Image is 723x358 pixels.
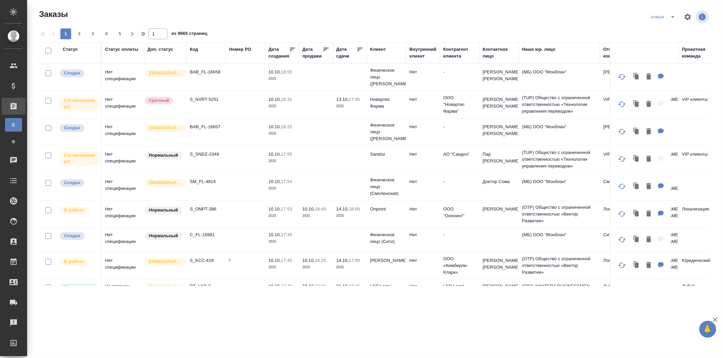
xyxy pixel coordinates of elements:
[281,284,292,289] p: 17:40
[268,75,296,82] p: 2025
[268,185,296,192] p: 2025
[149,258,183,265] p: [DEMOGRAPHIC_DATA]
[614,257,630,273] button: Обновить
[268,212,296,219] p: 2025
[74,30,85,37] span: 2
[630,284,643,298] button: Клонировать
[336,258,349,263] p: 14.10,
[643,284,655,298] button: Удалить
[315,206,326,211] p: 18:40
[643,125,655,139] button: Удалить
[702,322,714,336] span: 🙏
[64,258,84,265] p: В работе
[268,206,281,211] p: 10.10,
[479,279,519,303] td: [PERSON_NAME]
[302,46,323,60] div: Дата продажи
[102,202,144,226] td: Нет спецификации
[479,202,519,226] td: [PERSON_NAME]
[336,97,349,102] p: 13.10,
[149,284,183,291] p: [DEMOGRAPHIC_DATA]
[102,228,144,252] td: Нет спецификации
[147,46,173,53] div: Доп. статус
[370,231,403,245] p: Физическое лицо (Сити)
[5,135,22,149] a: Ф
[370,283,403,296] p: LKP Legal Limited
[102,65,144,89] td: Нет спецификации
[115,28,125,39] button: 5
[281,206,292,211] p: 17:53
[64,232,80,239] p: Создан
[679,148,718,171] td: VIP клиенты
[336,264,363,271] p: 2025
[600,148,639,171] td: VIP клиенты
[479,93,519,116] td: [PERSON_NAME] [PERSON_NAME]
[443,69,476,75] p: -
[64,284,94,291] p: Подтвержден
[64,207,84,214] p: В работе
[268,97,281,102] p: 10.10,
[643,259,655,272] button: Удалить
[614,151,630,167] button: Обновить
[190,257,222,264] p: S_KCC-419
[600,120,639,144] td: [PERSON_NAME]
[59,283,98,292] div: Выставляет КМ после уточнения всех необходимых деталей и получения согласия клиента на запуск. С ...
[268,264,296,271] p: 2025
[409,124,437,130] p: Нет
[600,202,639,226] td: Локализация
[190,46,198,53] div: Код
[643,180,655,194] button: Удалить
[226,254,265,277] td: !
[614,231,630,248] button: Обновить
[302,258,315,263] p: 10.10,
[149,97,169,104] p: Срочный
[64,152,96,165] p: Согласование КП
[370,67,403,87] p: Физическое лицо ([PERSON_NAME])
[600,65,639,89] td: [PERSON_NAME]
[630,125,643,139] button: Клонировать
[409,178,437,185] p: Нет
[268,152,281,157] p: 10.10,
[64,97,96,111] p: Согласование КП
[630,152,643,166] button: Клонировать
[349,206,360,211] p: 18:00
[443,283,476,296] p: LKP Legal Limited
[643,97,655,111] button: Удалить
[281,232,292,237] p: 17:40
[409,46,437,60] div: Внутренний клиент
[409,69,437,75] p: Нет
[443,151,476,158] p: АО “Сандоз”
[479,148,519,171] td: Пар [PERSON_NAME]
[479,65,519,89] td: [PERSON_NAME] [PERSON_NAME]
[519,65,600,89] td: (МБ) ООО "Монблан"
[630,180,643,194] button: Клонировать
[8,121,19,128] span: В
[102,148,144,171] td: Нет спецификации
[59,206,98,215] div: Выставляет ПМ после принятия заказа от КМа
[519,201,600,228] td: (OTP) Общество с ограниченной ответственностью «Вектор Развития»
[630,259,643,272] button: Клонировать
[409,151,437,158] p: Нет
[479,254,519,277] td: [PERSON_NAME] [PERSON_NAME]
[600,279,639,303] td: Дубай
[643,233,655,247] button: Удалить
[59,69,98,78] div: Выставляется автоматически при создании заказа
[268,158,296,164] p: 2025
[600,175,639,199] td: Смоленская
[302,284,315,289] p: 10.10,
[614,206,630,222] button: Обновить
[370,206,403,212] p: Onpoint
[101,28,112,39] button: 4
[614,96,630,112] button: Обновить
[409,206,437,212] p: Нет
[336,46,357,60] div: Дата сдачи
[479,120,519,144] td: [PERSON_NAME] [PERSON_NAME]
[102,93,144,116] td: Нет спецификации
[336,212,363,219] p: 2025
[443,124,476,130] p: -
[336,206,349,211] p: 14.10,
[281,124,292,129] p: 18:22
[268,179,281,184] p: 10.10,
[190,178,222,185] p: SM_FL-4814
[649,12,680,22] div: split button
[600,228,639,252] td: Сити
